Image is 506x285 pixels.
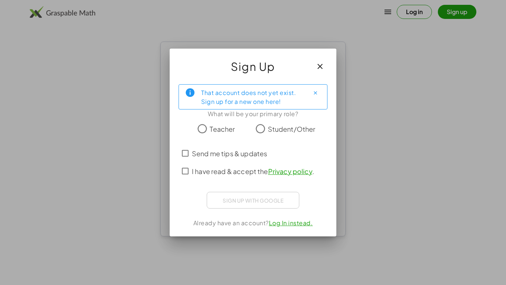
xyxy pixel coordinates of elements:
[309,87,321,99] button: Close
[179,219,327,227] div: Already have an account?
[269,219,313,227] a: Log In instead.
[268,124,316,134] span: Student/Other
[268,167,312,176] a: Privacy policy
[192,166,314,176] span: I have read & accept the .
[210,124,235,134] span: Teacher
[231,58,275,75] span: Sign Up
[192,148,267,158] span: Send me tips & updates
[201,88,303,106] div: That account does not yet exist. Sign up for a new one here!
[179,109,327,118] div: What will be your primary role?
